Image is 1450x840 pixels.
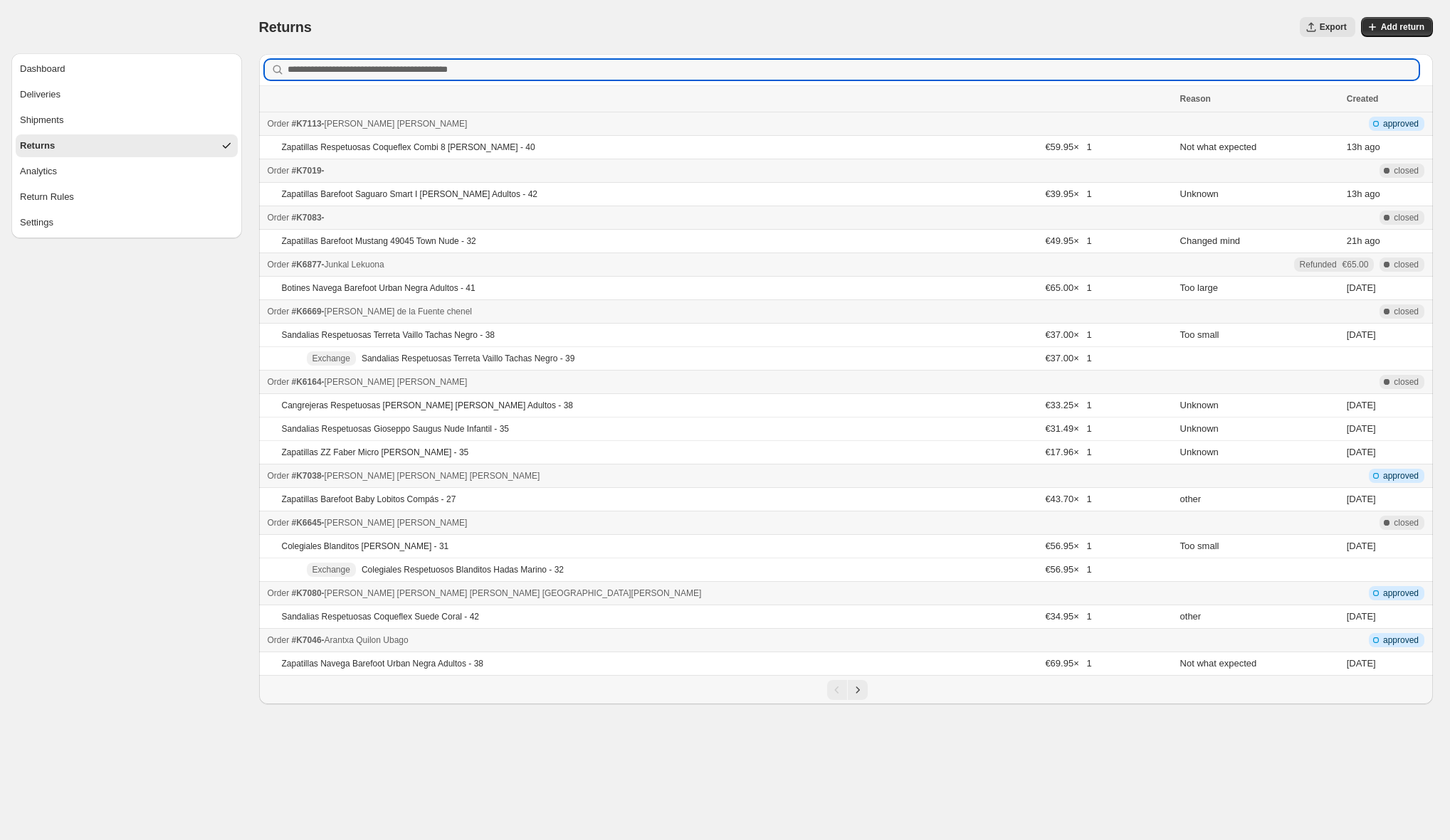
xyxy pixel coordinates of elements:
[16,109,238,132] button: Shipments
[282,658,484,669] p: Zapatillas Navega Barefoot Urban Negra Adultos - 38
[1045,658,1091,669] span: €69.95 × 1
[292,377,322,387] span: #K6164
[1394,165,1419,176] span: closed
[312,353,350,364] span: Exchange
[292,213,322,223] span: #K7083
[292,260,322,270] span: #K6877
[325,471,540,481] span: [PERSON_NAME] [PERSON_NAME] [PERSON_NAME]
[1347,447,1376,457] time: Tuesday, September 16, 2025 at 8:08:43 AM
[268,471,290,481] span: Order
[1176,488,1343,511] td: other
[1045,541,1091,551] span: €56.95 × 1
[16,186,238,208] button: Return Rules
[1347,611,1376,622] time: Monday, September 15, 2025 at 8:50:38 AM
[848,680,868,700] button: Next
[20,216,53,230] div: Settings
[1347,235,1362,246] time: Tuesday, September 16, 2025 at 12:21:45 PM
[1045,400,1091,410] span: €33.25 × 1
[268,119,290,129] span: Order
[1300,17,1355,37] button: Export
[282,423,510,435] p: Sandalias Respetuosas Gioseppo Saugus Nude Infantil - 35
[268,586,1172,600] div: -
[16,160,238,183] button: Analytics
[268,257,1172,272] div: -
[1383,588,1419,599] span: approved
[1347,188,1362,199] time: Tuesday, September 16, 2025 at 7:59:37 PM
[1045,142,1091,152] span: €59.95 × 1
[20,87,61,102] div: Deliveries
[16,211,238,234] button: Settings
[20,139,55,153] div: Returns
[1320,21,1347,33] span: Export
[268,213,290,223] span: Order
[1383,470,1419,482] span: approved
[259,675,1434,704] nav: Pagination
[325,518,468,528] span: [PERSON_NAME] [PERSON_NAME]
[292,588,322,598] span: #K7080
[362,564,564,575] p: Colegiales Respetuosos Blanditos Hadas Marino - 32
[282,235,476,247] p: Zapatillas Barefoot Mustang 49045 Town Nude - 32
[1176,277,1343,300] td: Too large
[1176,394,1343,418] td: Unknown
[1347,400,1376,410] time: Tuesday, September 16, 2025 at 8:08:43 AM
[1176,441,1343,464] td: Unknown
[282,541,449,552] p: Colegiales Blanditos [PERSON_NAME] - 31
[268,633,1172,647] div: -
[268,211,1172,225] div: -
[325,307,472,317] span: [PERSON_NAME] de la Fuente chenel
[1176,230,1343,253] td: Changed mind
[282,188,538,200] p: Zapatillas Barefoot Saguaro Smart I [PERSON_NAME] Adultos - 42
[1045,611,1091,622] span: €34.95 × 1
[268,117,1172,131] div: -
[1045,447,1091,457] span: €17.96 × 1
[268,166,290,176] span: Order
[1347,423,1376,434] time: Tuesday, September 16, 2025 at 8:08:43 AM
[1045,282,1091,293] span: €65.00 × 1
[292,471,322,481] span: #K7038
[16,134,238,157] button: Returns
[1381,21,1424,33] span: Add return
[1045,353,1091,363] span: €37.00 × 1
[1045,494,1091,504] span: €43.70 × 1
[1045,423,1091,434] span: €31.49 × 1
[282,400,574,411] p: Cangrejeras Respetuosas [PERSON_NAME] [PERSON_NAME] Adultos - 38
[1176,652,1343,676] td: Not what expected
[1361,17,1433,37] button: Add return
[1300,259,1369,270] div: Refunded
[282,329,495,341] p: Sandalias Respetuosas Terreta Vaillo Tachas Negro - 38
[292,518,322,528] span: #K6645
[282,447,469,458] p: Zapatillas ZZ Faber Micro [PERSON_NAME] - 35
[268,516,1172,530] div: -
[268,304,1172,319] div: -
[1045,329,1091,340] span: €37.00 × 1
[1347,658,1376,669] time: Saturday, September 13, 2025 at 11:39:53 AM
[268,469,1172,483] div: -
[292,307,322,317] span: #K6669
[1176,324,1343,347] td: Too small
[268,307,290,317] span: Order
[268,635,290,645] span: Order
[292,119,322,129] span: #K7113
[1045,235,1091,246] span: €49.95 × 1
[1347,282,1376,293] time: Tuesday, September 2, 2025 at 5:16:37 PM
[282,282,476,294] p: Botines Navega Barefoot Urban Negra Adultos - 41
[292,635,322,645] span: #K7046
[325,635,409,645] span: Arantxa Quilon Ubago
[362,353,575,364] p: Sandalias Respetuosas Terreta Vaillo Tachas Negro - 39
[1176,183,1343,206] td: Unknown
[268,588,290,598] span: Order
[282,142,535,153] p: Zapatillas Respetuosas Coqueflex Combi 8 [PERSON_NAME] - 40
[268,518,290,528] span: Order
[268,375,1172,389] div: -
[1383,634,1419,646] span: approved
[20,113,63,127] div: Shipments
[1394,212,1419,223] span: closed
[268,260,290,270] span: Order
[1347,329,1376,340] time: Friday, August 29, 2025 at 1:14:23 PM
[1045,564,1091,575] span: €56.95 × 1
[1176,136,1343,159] td: Not what expected
[1394,306,1419,317] span: closed
[1343,259,1369,270] span: €65.00
[325,260,384,270] span: Junkal Lekuona
[325,377,468,387] span: [PERSON_NAME] [PERSON_NAME]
